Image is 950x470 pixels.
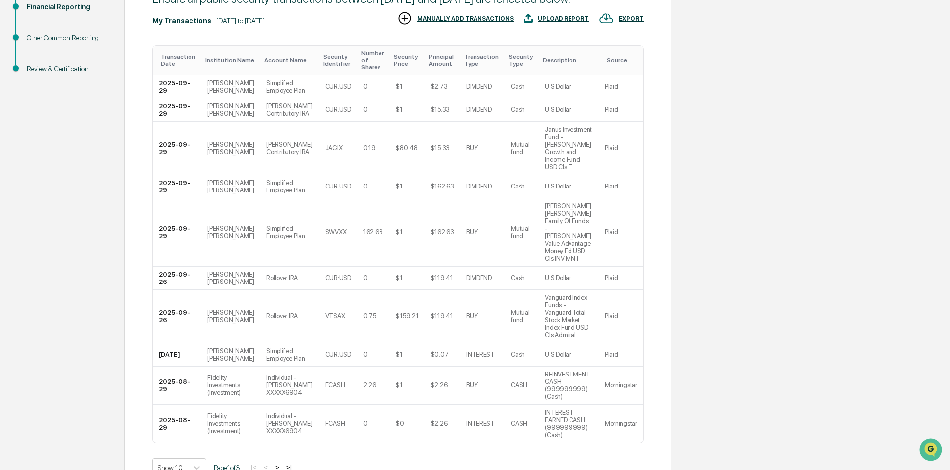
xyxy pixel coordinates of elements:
[431,106,450,113] div: $15.33
[599,98,643,122] td: Plaid
[396,420,404,427] div: $0
[431,420,448,427] div: $2.26
[207,225,254,240] div: [PERSON_NAME] [PERSON_NAME]
[207,347,254,362] div: [PERSON_NAME] [PERSON_NAME]
[511,420,527,427] div: CASH
[607,57,639,64] div: Toggle SortBy
[511,381,527,389] div: CASH
[396,106,402,113] div: $1
[361,50,386,71] div: Toggle SortBy
[396,144,417,152] div: $80.48
[161,53,197,67] div: Toggle SortBy
[20,144,63,154] span: Data Lookup
[599,343,643,367] td: Plaid
[363,381,376,389] div: 2.26
[260,98,319,122] td: [PERSON_NAME] Contributory IRA
[10,126,18,134] div: 🖐️
[363,144,376,152] div: 0.19
[511,106,525,113] div: Cash
[325,351,351,358] div: CUR:USD
[431,351,449,358] div: $0.07
[205,57,256,64] div: Toggle SortBy
[153,98,201,122] td: 2025-09-29
[466,381,477,389] div: BUY
[325,274,351,282] div: CUR:USD
[417,15,514,22] div: MANUALLY ADD TRANSACTIONS
[27,2,108,12] div: Financial Reporting
[464,53,501,67] div: Toggle SortBy
[363,351,368,358] div: 0
[10,21,181,37] p: How can we help?
[10,145,18,153] div: 🔎
[325,83,351,90] div: CUR:USD
[466,106,492,113] div: DIVIDEND
[511,83,525,90] div: Cash
[260,405,319,443] td: Individual - [PERSON_NAME] XXXXX6904
[511,351,525,358] div: Cash
[511,225,533,240] div: Mutual fund
[260,343,319,367] td: Simplified Employee Plan
[466,312,477,320] div: BUY
[538,15,589,22] div: UPLOAD REPORT
[545,83,570,90] div: U S Dollar
[396,83,402,90] div: $1
[99,169,120,176] span: Pylon
[524,11,533,26] img: UPLOAD REPORT
[396,183,402,190] div: $1
[545,351,570,358] div: U S Dollar
[511,141,533,156] div: Mutual fund
[545,202,592,262] div: [PERSON_NAME] [PERSON_NAME] Family Of Funds - [PERSON_NAME] Value Advantage Money Fd USD Cls INV MNT
[431,228,454,236] div: $162.63
[431,312,453,320] div: $119.41
[325,183,351,190] div: CUR:USD
[20,125,64,135] span: Preclearance
[207,271,254,285] div: [PERSON_NAME] [PERSON_NAME]
[260,290,319,343] td: Rollover IRA
[363,420,368,427] div: 0
[396,312,418,320] div: $159.21
[153,367,201,405] td: 2025-08-29
[466,83,492,90] div: DIVIDEND
[325,228,347,236] div: SWVXX
[396,381,402,389] div: $1
[153,75,201,98] td: 2025-09-29
[207,309,254,324] div: [PERSON_NAME] [PERSON_NAME]
[325,312,345,320] div: VTSAX
[363,274,368,282] div: 0
[325,106,351,113] div: CUR:USD
[72,126,80,134] div: 🗄️
[545,183,570,190] div: U S Dollar
[396,274,402,282] div: $1
[153,122,201,175] td: 2025-09-29
[599,405,643,443] td: Morningstar
[431,144,450,152] div: $15.33
[599,122,643,175] td: Plaid
[363,228,382,236] div: 162.63
[363,183,368,190] div: 0
[260,198,319,267] td: Simplified Employee Plan
[511,274,525,282] div: Cash
[325,420,345,427] div: FCASH
[260,367,319,405] td: Individual - [PERSON_NAME] XXXXX6904
[466,144,477,152] div: BUY
[260,122,319,175] td: [PERSON_NAME] Contributory IRA
[264,57,315,64] div: Toggle SortBy
[396,351,402,358] div: $1
[599,175,643,198] td: Plaid
[511,309,533,324] div: Mutual fund
[466,228,477,236] div: BUY
[10,76,28,94] img: 1746055101610-c473b297-6a78-478c-a979-82029cc54cd1
[82,125,123,135] span: Attestations
[207,412,254,435] div: Fidelity Investments (Investment)
[207,141,254,156] div: [PERSON_NAME] [PERSON_NAME]
[325,144,343,152] div: JAGIX
[323,53,353,67] div: Toggle SortBy
[325,381,345,389] div: FCASH
[397,11,412,26] img: MANUALLY ADD TRANSACTIONS
[260,267,319,290] td: Rollover IRA
[169,79,181,91] button: Start new chat
[153,405,201,443] td: 2025-08-29
[153,290,201,343] td: 2025-09-26
[543,57,594,64] div: Toggle SortBy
